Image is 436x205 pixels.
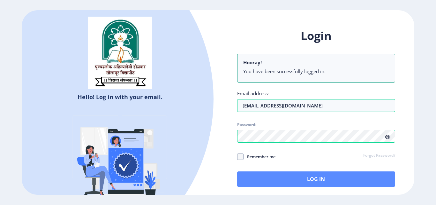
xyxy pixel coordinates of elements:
a: Forgot Password? [363,153,395,159]
span: Remember me [244,153,275,161]
label: Email address: [237,90,269,97]
b: Hooray! [243,59,262,66]
input: Email address [237,99,395,112]
li: You have been successfully logged in. [243,68,389,75]
button: Log In [237,171,395,187]
label: Password: [237,122,256,127]
h1: Login [237,28,395,43]
img: sulogo.png [88,17,152,89]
